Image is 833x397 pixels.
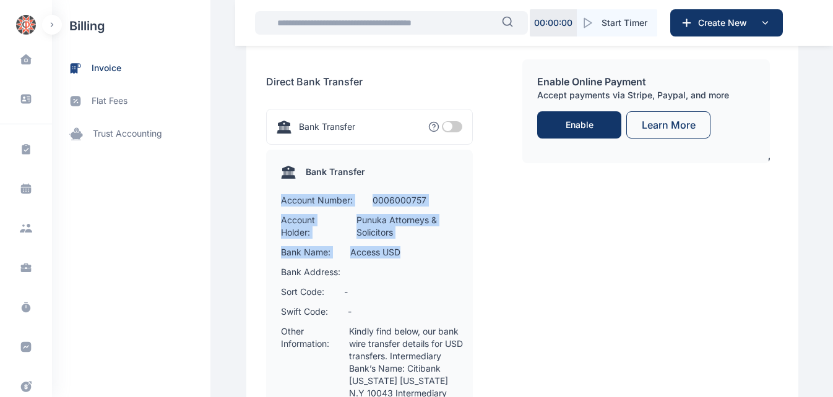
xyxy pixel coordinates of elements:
[356,214,458,239] p: Punuka Attorneys & Solicitors
[92,62,121,75] span: invoice
[767,155,782,169] img: bank.12e041dc.svg
[52,117,210,150] a: trust accounting
[373,194,426,207] p: 0006000757
[266,74,522,89] p: Direct Bank Transfer
[281,164,296,179] img: bank.12e041dc.svg
[537,74,755,89] p: Enable Online Payment
[344,286,348,298] p: -
[306,166,365,178] p: Bank Transfer
[281,194,353,207] p: Account Number:
[350,246,400,258] p: Access USD
[577,9,657,36] button: Start Timer
[534,17,572,29] p: 00 : 00 : 00
[537,111,621,139] button: Enable
[93,127,162,140] span: trust accounting
[281,305,328,318] p: Swift Code:
[52,52,210,85] a: invoice
[602,17,647,29] span: Start Timer
[281,246,330,258] p: Bank Name:
[92,95,127,108] span: flat fees
[626,111,710,139] button: Learn More
[281,286,324,298] p: Sort Code:
[277,119,291,134] img: bank.12e041dc.svg
[537,89,755,101] p: Accept payments via Stripe, Paypal, and more
[52,85,210,117] a: flat fees
[670,9,783,36] button: Create New
[281,214,337,239] p: Account Holder:
[281,266,340,278] p: Bank Address:
[299,121,355,133] p: Bank Transfer
[693,17,757,29] span: Create New
[348,305,352,318] p: -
